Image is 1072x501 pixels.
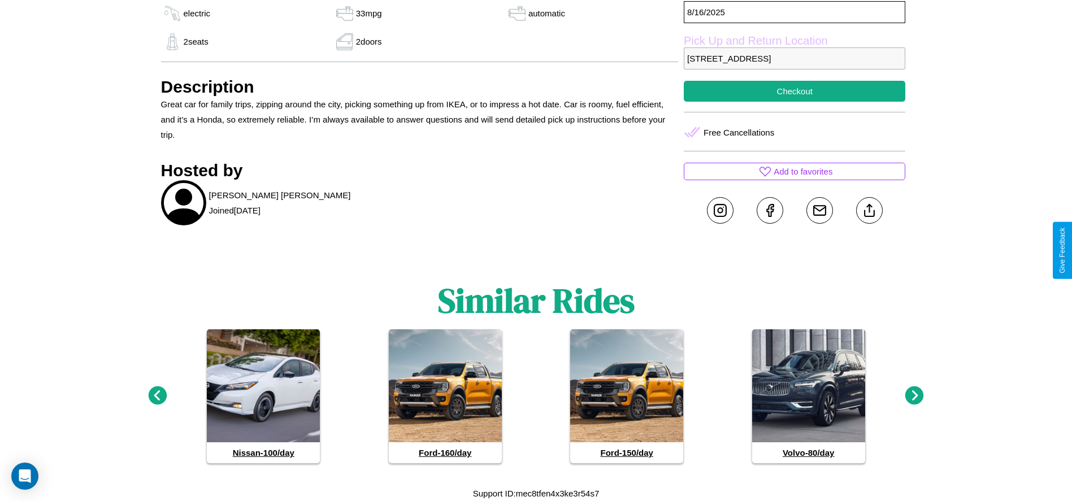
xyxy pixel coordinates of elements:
[774,164,832,179] p: Add to favorites
[389,442,502,463] h4: Ford - 160 /day
[684,1,905,23] p: 8 / 16 / 2025
[389,329,502,463] a: Ford-160/day
[184,6,211,21] p: electric
[684,163,905,180] button: Add to favorites
[570,329,683,463] a: Ford-150/day
[684,81,905,102] button: Checkout
[333,5,356,22] img: gas
[209,203,261,218] p: Joined [DATE]
[356,6,382,21] p: 33 mpg
[473,486,599,501] p: Support ID: mec8tfen4x3ke3r54s7
[207,329,320,463] a: Nissan-100/day
[161,97,679,142] p: Great car for family trips, zipping around the city, picking something up from IKEA, or to impres...
[684,47,905,69] p: [STREET_ADDRESS]
[684,34,905,47] label: Pick Up and Return Location
[356,34,382,49] p: 2 doors
[161,5,184,22] img: gas
[438,277,635,324] h1: Similar Rides
[528,6,565,21] p: automatic
[161,33,184,50] img: gas
[333,33,356,50] img: gas
[207,442,320,463] h4: Nissan - 100 /day
[506,5,528,22] img: gas
[161,77,679,97] h3: Description
[161,161,679,180] h3: Hosted by
[704,125,774,140] p: Free Cancellations
[752,329,865,463] a: Volvo-80/day
[1058,228,1066,273] div: Give Feedback
[570,442,683,463] h4: Ford - 150 /day
[209,188,351,203] p: [PERSON_NAME] [PERSON_NAME]
[184,34,209,49] p: 2 seats
[11,463,38,490] div: Open Intercom Messenger
[752,442,865,463] h4: Volvo - 80 /day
